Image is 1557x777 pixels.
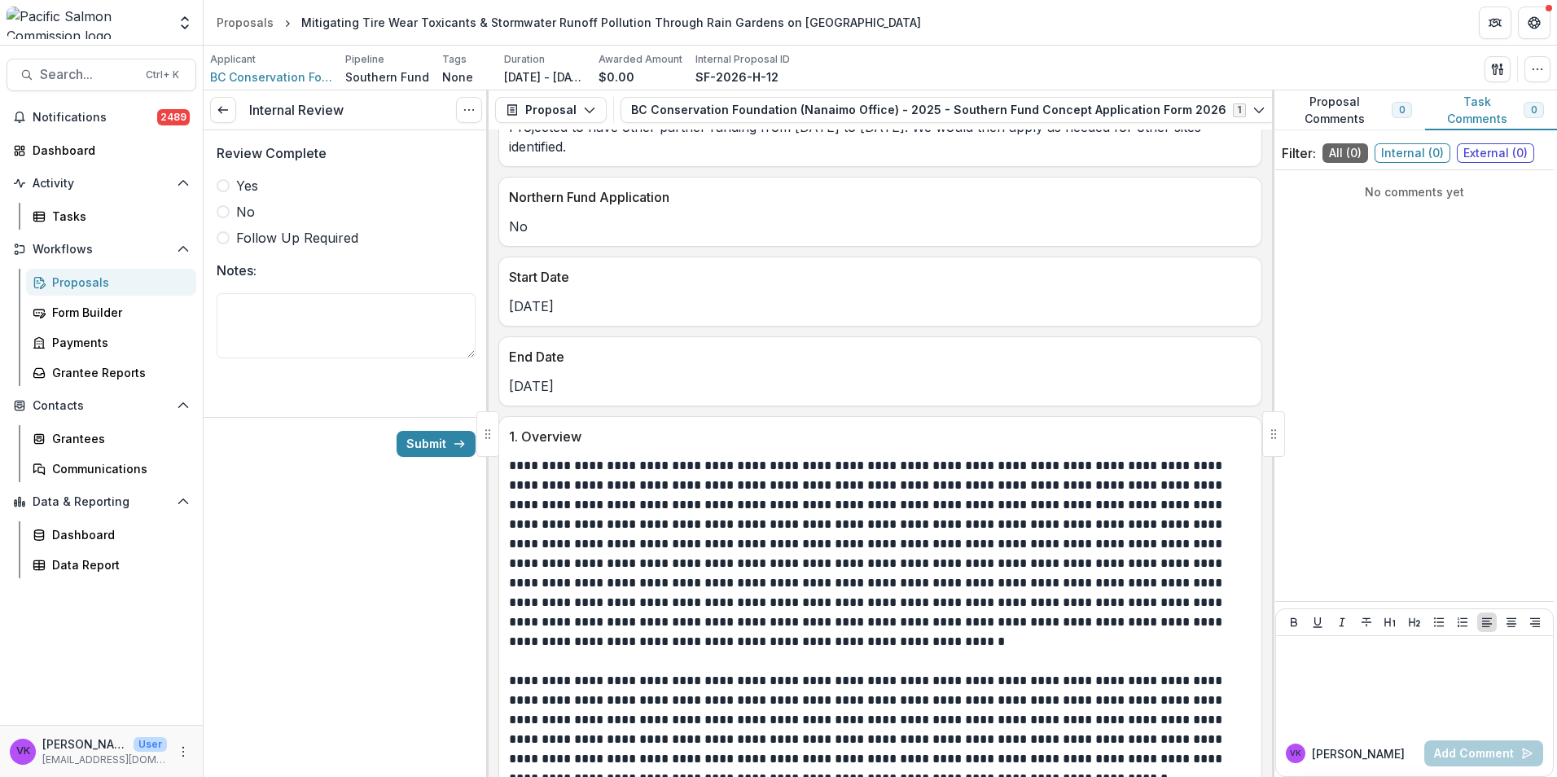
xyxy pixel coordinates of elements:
a: Dashboard [26,521,196,548]
a: BC Conservation Foundation (Nanaimo Office) [210,68,332,86]
p: Internal Proposal ID [695,52,790,67]
a: Communications [26,455,196,482]
span: External ( 0 ) [1457,143,1534,163]
p: Start Date [509,267,1245,287]
button: Notifications2489 [7,104,196,130]
p: [EMAIL_ADDRESS][DOMAIN_NAME] [42,753,167,767]
a: Proposals [210,11,280,34]
button: Bold [1284,612,1304,632]
button: Proposal Comments [1272,90,1425,130]
p: Southern Fund [345,68,429,86]
a: Data Report [26,551,196,578]
p: [DATE] [509,376,1252,396]
button: Align Right [1525,612,1545,632]
span: Notifications [33,111,157,125]
div: Proposals [52,274,183,291]
button: Open Workflows [7,236,196,262]
button: Partners [1479,7,1511,39]
div: Tasks [52,208,183,225]
button: Proposal [495,97,607,123]
p: SF-2026-H-12 [695,68,778,86]
p: [DATE] [509,296,1252,316]
button: Open Data & Reporting [7,489,196,515]
span: Data & Reporting [33,495,170,509]
div: Grantees [52,430,183,447]
button: BC Conservation Foundation (Nanaimo Office) - 2025 - Southern Fund Concept Application Form 20261 [621,97,1276,123]
button: Open Contacts [7,393,196,419]
p: 1. Overview [509,427,1245,446]
button: Get Help [1518,7,1550,39]
button: Open entity switcher [173,7,196,39]
span: Follow Up Required [236,228,358,248]
p: Northern Fund Application [509,187,1245,207]
p: Tags [442,52,467,67]
div: Payments [52,334,183,351]
a: Grantees [26,425,196,452]
a: Proposals [26,269,196,296]
p: [DATE] - [DATE] [504,68,586,86]
p: Projected to have other partner funding from [DATE] to [DATE]. We would then apply as needed for ... [509,117,1252,156]
p: [PERSON_NAME] [1312,745,1405,762]
p: [PERSON_NAME] [42,735,127,753]
p: No comments yet [1282,183,1547,200]
button: More [173,742,193,762]
p: Review Complete [217,143,327,163]
div: Dashboard [52,526,183,543]
div: Grantee Reports [52,364,183,381]
p: End Date [509,347,1245,367]
span: 0 [1531,104,1537,116]
div: Mitigating Tire Wear Toxicants & Stormwater Runoff Pollution Through Rain Gardens on [GEOGRAPHIC_... [301,14,921,31]
button: Ordered List [1453,612,1472,632]
div: Dashboard [33,142,183,159]
a: Dashboard [7,137,196,164]
span: No [236,202,255,222]
span: Internal ( 0 ) [1375,143,1450,163]
div: Data Report [52,556,183,573]
button: Task Comments [1425,90,1557,130]
p: User [134,737,167,752]
nav: breadcrumb [210,11,928,34]
button: Italicize [1332,612,1352,632]
p: Duration [504,52,545,67]
div: Form Builder [52,304,183,321]
div: Victor Keong [16,746,30,757]
div: Ctrl + K [143,66,182,84]
div: Communications [52,460,183,477]
button: Submit [397,431,476,457]
p: Filter: [1282,143,1316,163]
button: Heading 1 [1380,612,1400,632]
span: Workflows [33,243,170,257]
h3: Internal Review [249,103,344,118]
button: Align Left [1477,612,1497,632]
a: Payments [26,329,196,356]
span: 0 [1399,104,1405,116]
button: Strike [1357,612,1376,632]
div: Proposals [217,14,274,31]
button: Add Comment [1424,740,1543,766]
span: Search... [40,67,136,82]
p: Pipeline [345,52,384,67]
p: Applicant [210,52,256,67]
span: Yes [236,176,258,195]
span: 2489 [157,109,190,125]
p: None [442,68,473,86]
button: Bullet List [1429,612,1449,632]
span: Contacts [33,399,170,413]
a: Tasks [26,203,196,230]
button: Heading 2 [1405,612,1424,632]
p: Notes: [217,261,257,280]
span: All ( 0 ) [1322,143,1368,163]
a: Grantee Reports [26,359,196,386]
p: No [509,217,1252,236]
button: Options [456,97,482,123]
a: Form Builder [26,299,196,326]
p: $0.00 [599,68,634,86]
div: Victor Keong [1290,749,1301,757]
p: Awarded Amount [599,52,682,67]
button: Align Center [1502,612,1521,632]
span: Activity [33,177,170,191]
button: Search... [7,59,196,91]
button: Open Activity [7,170,196,196]
button: Underline [1308,612,1327,632]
